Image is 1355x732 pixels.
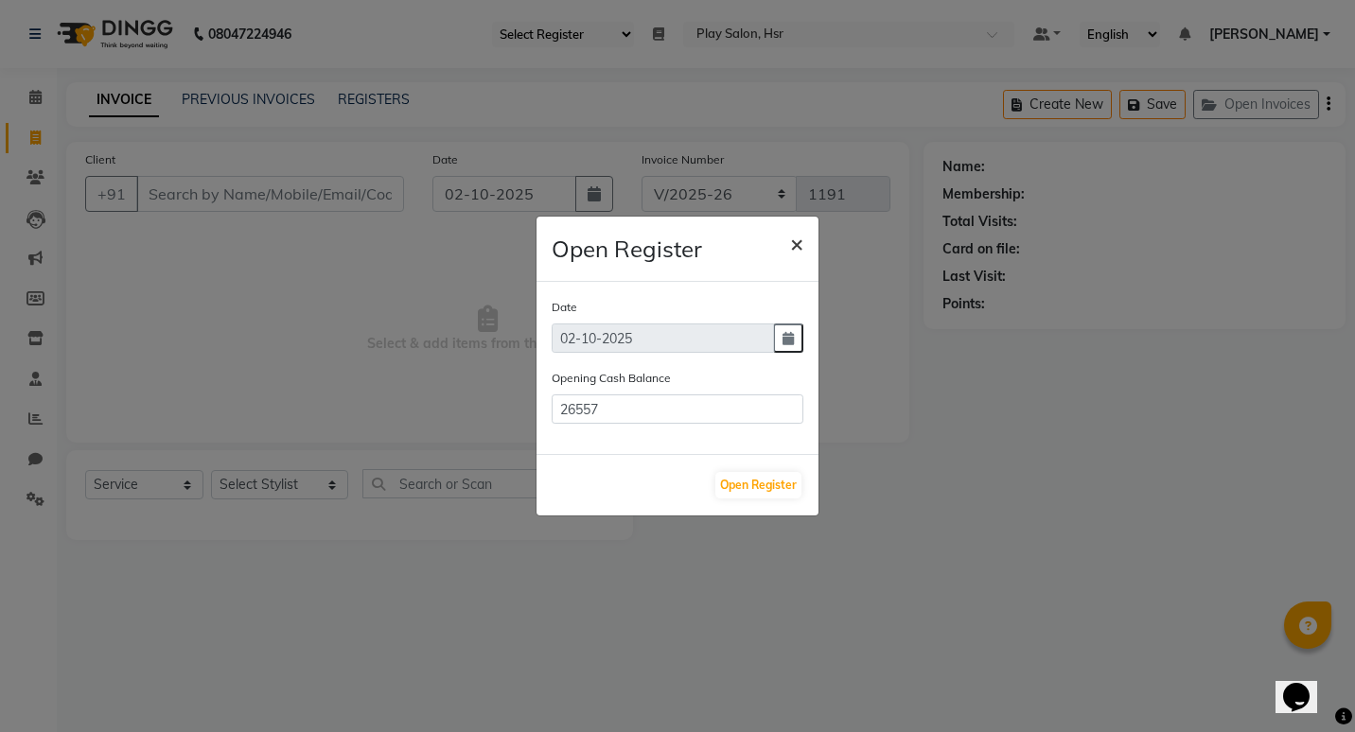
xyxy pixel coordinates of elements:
[775,217,818,270] button: Close
[790,229,803,257] span: ×
[552,299,577,316] label: Date
[552,394,803,424] input: Amount
[552,232,702,266] h4: Open Register
[552,370,671,387] label: Opening Cash Balance
[1276,656,1336,713] iframe: chat widget
[715,472,801,498] button: Open Register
